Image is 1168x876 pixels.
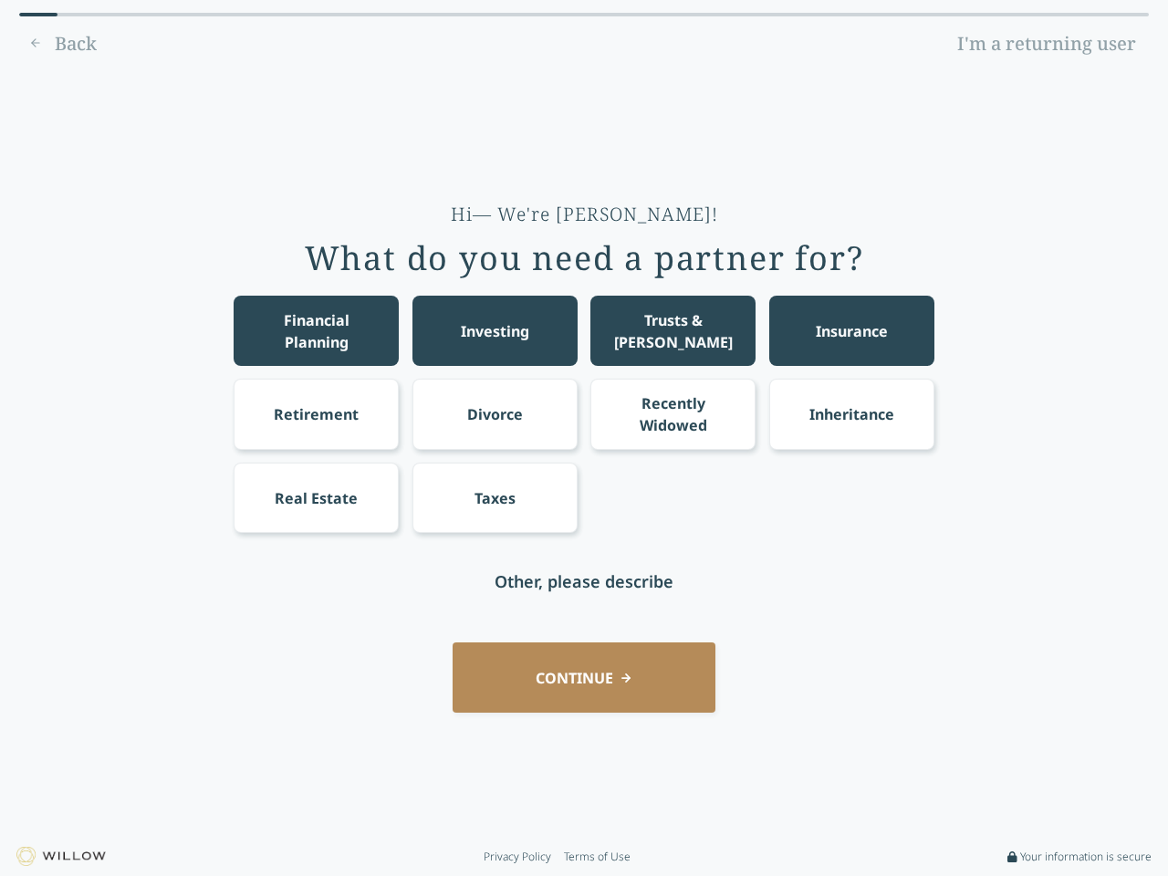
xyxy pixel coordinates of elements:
[251,309,382,353] div: Financial Planning
[274,403,359,425] div: Retirement
[451,202,718,227] div: Hi— We're [PERSON_NAME]!
[305,240,864,276] div: What do you need a partner for?
[608,309,739,353] div: Trusts & [PERSON_NAME]
[944,29,1149,58] a: I'm a returning user
[495,568,673,594] div: Other, please describe
[564,850,631,864] a: Terms of Use
[816,320,888,342] div: Insurance
[608,392,739,436] div: Recently Widowed
[16,847,106,866] img: Willow logo
[484,850,551,864] a: Privacy Policy
[453,642,715,713] button: CONTINUE
[19,13,57,16] div: 0% complete
[275,487,358,509] div: Real Estate
[461,320,529,342] div: Investing
[467,403,523,425] div: Divorce
[809,403,894,425] div: Inheritance
[474,487,516,509] div: Taxes
[1020,850,1152,864] span: Your information is secure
